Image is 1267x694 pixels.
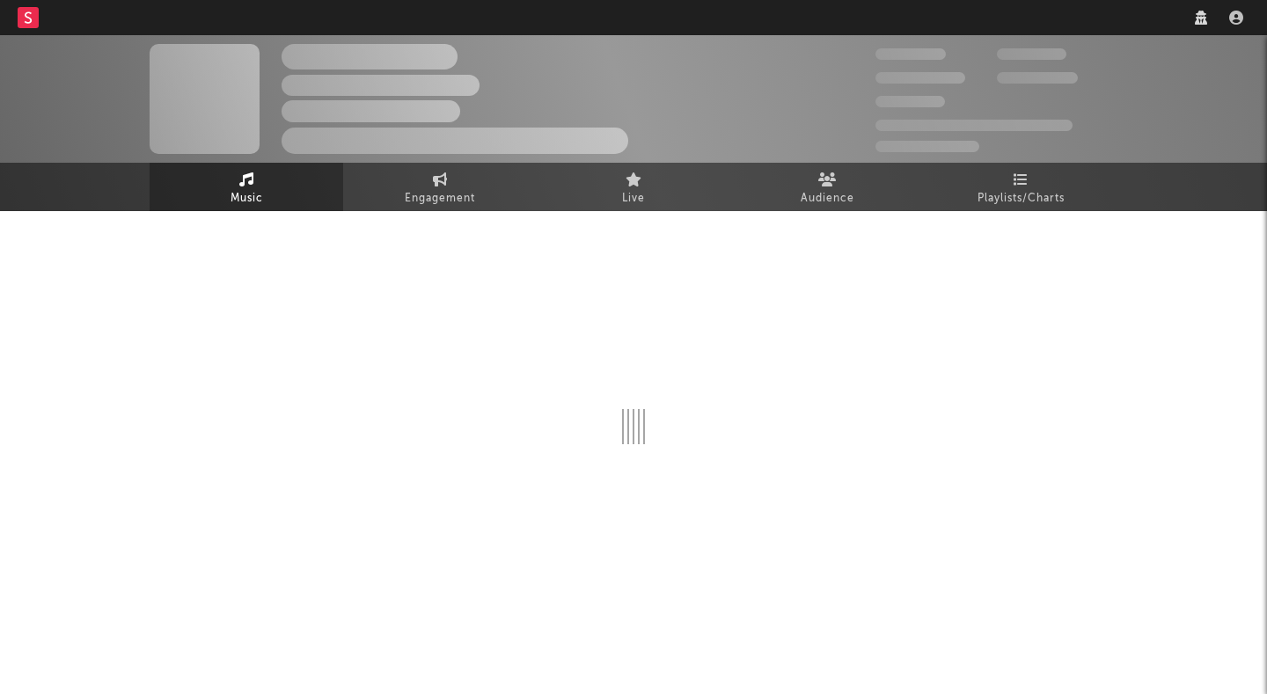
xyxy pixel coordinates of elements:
span: 50,000,000 Monthly Listeners [875,120,1073,131]
a: Live [537,163,730,211]
span: 50,000,000 [875,72,965,84]
a: Playlists/Charts [924,163,1117,211]
span: 1,000,000 [997,72,1078,84]
span: 100,000 [875,96,945,107]
a: Audience [730,163,924,211]
span: Audience [801,188,854,209]
span: 300,000 [875,48,946,60]
span: Engagement [405,188,475,209]
span: Music [231,188,263,209]
span: Live [622,188,645,209]
span: Playlists/Charts [978,188,1065,209]
a: Engagement [343,163,537,211]
span: Jump Score: 85.0 [875,141,979,152]
a: Music [150,163,343,211]
span: 100,000 [997,48,1066,60]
